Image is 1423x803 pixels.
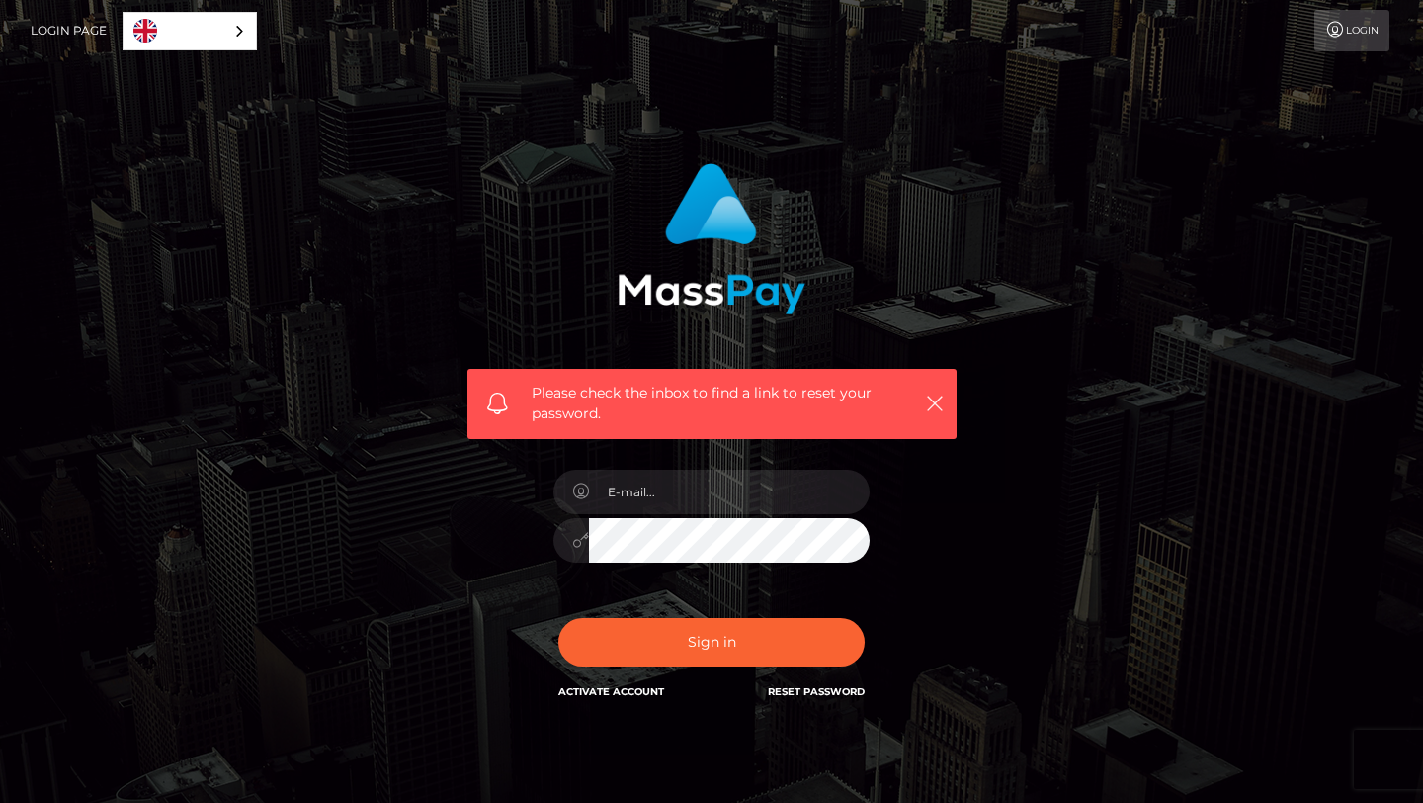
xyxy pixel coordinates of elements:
a: Login [1314,10,1389,51]
aside: Language selected: English [123,12,257,50]
input: E-mail... [589,470,870,514]
a: Activate Account [558,685,664,698]
a: Reset Password [768,685,865,698]
a: English [124,13,256,49]
img: MassPay Login [618,163,805,314]
span: Please check the inbox to find a link to reset your password. [532,383,892,424]
div: Language [123,12,257,50]
a: Login Page [31,10,107,51]
button: Sign in [558,618,865,667]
